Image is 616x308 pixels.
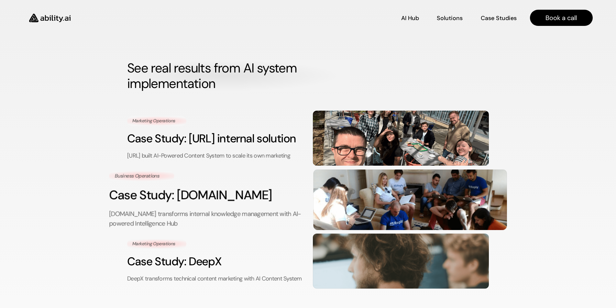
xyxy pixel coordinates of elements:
[109,186,303,204] h3: Case Study: [DOMAIN_NAME]
[80,10,593,26] nav: Main navigation
[545,13,577,22] p: Book a call
[127,111,489,166] a: Marketing OperationsCase Study: [URL] internal solution[URL] built AI-Powered Content System to s...
[109,209,303,228] p: [DOMAIN_NAME] transforms internal knowledge management with AI-powered Intelligence Hub
[127,274,303,283] p: DeepX transforms technical content marketing with AI Content System
[127,234,489,289] a: Marketing OperationsCase Study: DeepXDeepX transforms technical content marketing with AI Content...
[115,172,168,180] p: Business Operations
[480,12,517,24] a: Case Studies
[132,241,181,247] p: Marketing Operations
[481,14,517,22] p: Case Studies
[127,254,303,269] h3: Case Study: DeepX
[530,10,593,26] a: Book a call
[401,14,419,22] p: AI Hub
[437,14,463,22] p: Solutions
[132,118,181,124] p: Marketing Operations
[109,169,507,230] a: Business OperationsCase Study: [DOMAIN_NAME][DOMAIN_NAME] transforms internal knowledge managemen...
[437,12,463,24] a: Solutions
[127,60,300,92] strong: See real results from AI system implementation
[127,131,303,147] h3: Case Study: [URL] internal solution
[127,151,303,160] p: [URL] built AI-Powered Content System to scale its own marketing
[401,12,419,24] a: AI Hub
